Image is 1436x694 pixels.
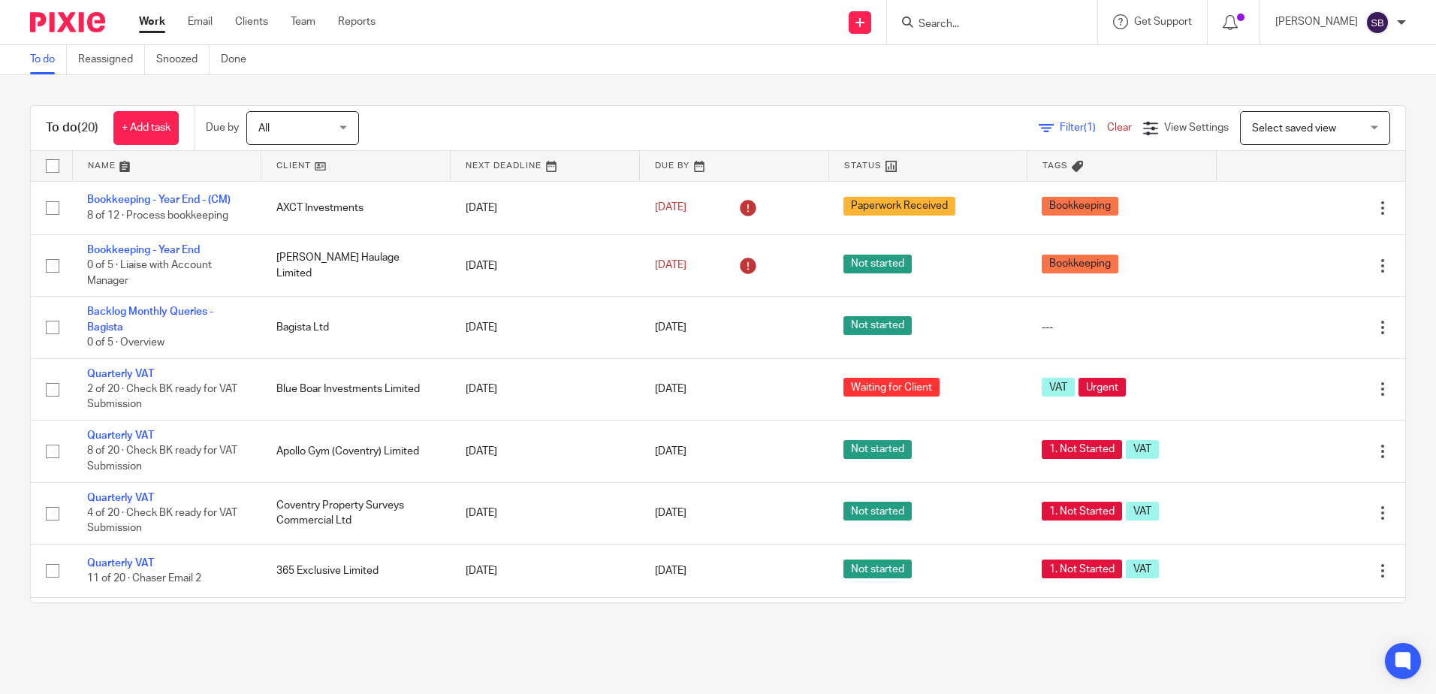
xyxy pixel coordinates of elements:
span: Urgent [1079,378,1126,397]
a: To do [30,45,67,74]
td: [DATE] [451,482,640,544]
span: 8 of 12 · Process bookkeeping [87,210,228,221]
a: Clients [235,14,268,29]
td: 365 Exclusive Limited [261,545,451,598]
a: Clear [1107,122,1132,133]
span: 4 of 20 · Check BK ready for VAT Submission [87,508,237,534]
td: [DATE] [451,545,640,598]
td: [DATE] [451,234,640,296]
td: Apollo Gym (Coventry) Limited [261,421,451,482]
span: (1) [1084,122,1096,133]
a: Quarterly VAT [87,430,154,441]
a: Backlog Monthly Queries - Bagista [87,306,213,332]
a: Done [221,45,258,74]
span: Paperwork Received [843,197,955,216]
span: Get Support [1134,17,1192,27]
span: VAT [1042,378,1075,397]
span: Waiting for Client [843,378,940,397]
span: 0 of 5 · Liaise with Account Manager [87,261,212,287]
img: svg%3E [1365,11,1389,35]
a: Email [188,14,213,29]
span: [DATE] [655,260,686,270]
td: [DATE] [451,181,640,234]
td: [DATE] [451,297,640,358]
span: Tags [1042,161,1068,170]
a: Bookkeeping - Year End [87,245,200,255]
span: Not started [843,255,912,273]
a: Quarterly VAT [87,558,154,569]
span: 11 of 20 · Chaser Email 2 [87,573,201,584]
span: Bookkeeping [1042,197,1118,216]
span: VAT [1126,560,1159,578]
span: [DATE] [655,322,686,333]
td: [PERSON_NAME] Consulting Ltd [261,598,451,659]
td: Blue Boar Investments Limited [261,358,451,420]
td: Bagista Ltd [261,297,451,358]
span: [DATE] [655,566,686,576]
a: Reports [338,14,376,29]
a: Quarterly VAT [87,493,154,503]
span: (20) [77,122,98,134]
a: Team [291,14,315,29]
td: AXCT Investments [261,181,451,234]
span: Not started [843,560,912,578]
a: Work [139,14,165,29]
td: [DATE] [451,358,640,420]
td: [DATE] [451,598,640,659]
span: [DATE] [655,446,686,457]
span: 1. Not Started [1042,440,1122,459]
a: Quarterly VAT [87,369,154,379]
span: [DATE] [655,508,686,518]
span: Not started [843,440,912,459]
p: [PERSON_NAME] [1275,14,1358,29]
span: VAT [1126,440,1159,459]
a: Bookkeeping - Year End - (CM) [87,195,231,205]
span: [DATE] [655,384,686,394]
span: Select saved view [1252,123,1336,134]
td: [DATE] [451,421,640,482]
img: Pixie [30,12,105,32]
p: Due by [206,120,239,135]
span: Not started [843,502,912,520]
span: 1. Not Started [1042,560,1122,578]
h1: To do [46,120,98,136]
span: VAT [1126,502,1159,520]
a: + Add task [113,111,179,145]
span: Filter [1060,122,1107,133]
span: 8 of 20 · Check BK ready for VAT Submission [87,446,237,472]
td: [PERSON_NAME] Haulage Limited [261,234,451,296]
a: Snoozed [156,45,210,74]
input: Search [917,18,1052,32]
span: 1. Not Started [1042,502,1122,520]
span: Bookkeeping [1042,255,1118,273]
span: View Settings [1164,122,1229,133]
span: Not started [843,316,912,335]
a: Reassigned [78,45,145,74]
span: 2 of 20 · Check BK ready for VAT Submission [87,384,237,410]
div: --- [1042,320,1201,335]
td: Coventry Property Surveys Commercial Ltd [261,482,451,544]
span: 0 of 5 · Overview [87,337,164,348]
span: All [258,123,270,134]
span: [DATE] [655,203,686,213]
